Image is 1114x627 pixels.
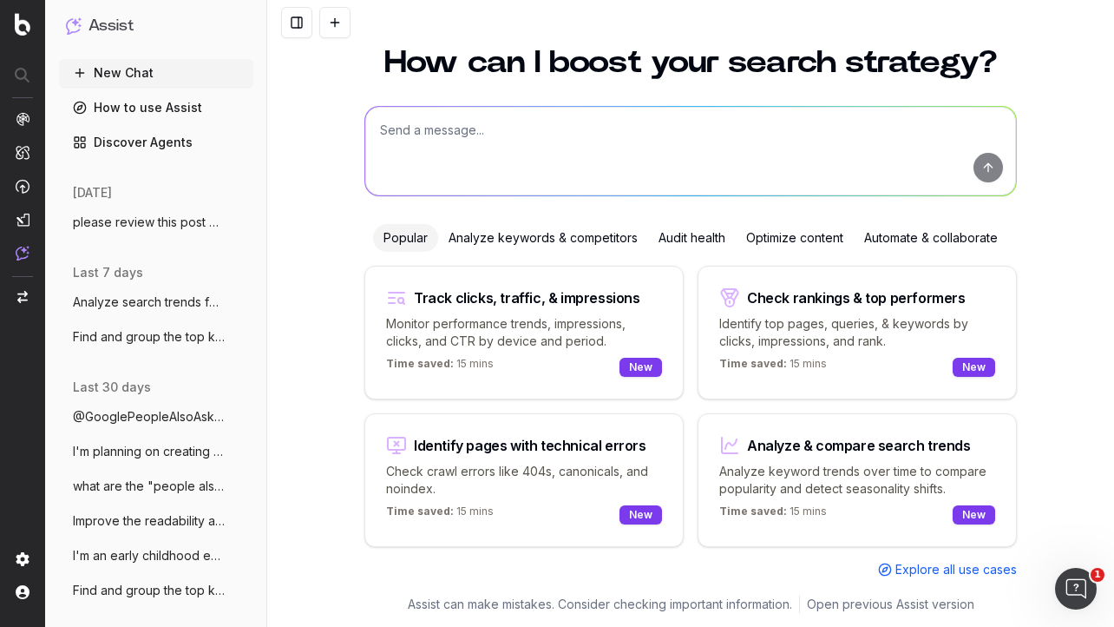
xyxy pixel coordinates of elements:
[648,224,736,252] div: Audit health
[73,478,226,495] span: what are the "people also ask" questions
[73,379,151,396] span: last 30 days
[386,357,494,378] p: 15 mins
[73,582,226,599] span: Find and group the top keywords for coop
[88,14,134,38] h1: Assist
[66,17,82,34] img: Assist
[414,439,646,452] div: Identify pages with technical errors
[73,184,112,201] span: [DATE]
[386,463,662,498] p: Check crawl errors like 404s, canonicals, and noindex.
[73,264,143,281] span: last 7 days
[59,129,253,156] a: Discover Agents
[59,403,253,431] button: @GooglePeopleAlsoAsk What questions do p
[953,358,995,377] div: New
[16,145,29,160] img: Intelligence
[73,443,226,460] span: I'm planning on creating a blog post for
[364,47,1017,78] h1: How can I boost your search strategy?
[408,596,792,613] p: Assist can make mistakes. Consider checking important information.
[386,505,454,518] span: Time saved:
[386,505,494,525] p: 15 mins
[1055,568,1097,610] iframe: Intercom live chat
[59,438,253,465] button: I'm planning on creating a blog post for
[73,214,226,231] span: please review this post on play based le
[66,14,246,38] button: Assist
[16,179,29,194] img: Activation
[17,291,28,303] img: Switch project
[59,323,253,351] button: Find and group the top keywords for illi
[59,59,253,87] button: New Chat
[747,291,966,305] div: Check rankings & top performers
[854,224,1008,252] div: Automate & collaborate
[59,288,253,316] button: Analyze search trends for: [DATE] for
[73,328,226,346] span: Find and group the top keywords for illi
[16,585,29,599] img: My account
[1091,568,1104,582] span: 1
[895,561,1017,578] span: Explore all use cases
[719,505,787,518] span: Time saved:
[386,315,662,350] p: Monitor performance trends, impressions, clicks, and CTR by device and period.
[719,505,827,525] p: 15 mins
[719,357,787,370] span: Time saved:
[59,208,253,236] button: please review this post on play based le
[719,463,995,498] p: Analyze keyword trends over time to compare popularity and detect seasonality shifts.
[73,294,226,311] span: Analyze search trends for: [DATE] for
[719,357,827,378] p: 15 mins
[59,507,253,535] button: Improve the readability and SEo performa
[807,596,974,613] a: Open previous Assist version
[878,561,1017,578] a: Explore all use cases
[953,505,995,525] div: New
[619,358,662,377] div: New
[736,224,854,252] div: Optimize content
[16,112,29,126] img: Analytics
[747,439,971,452] div: Analyze & compare search trends
[73,512,226,530] span: Improve the readability and SEo performa
[719,315,995,350] p: Identify top pages, queries, & keywords by clicks, impressions, and rank.
[16,552,29,566] img: Setting
[15,13,30,36] img: Botify logo
[386,357,454,370] span: Time saved:
[59,542,253,570] button: I'm an early childhood education expert
[59,94,253,122] a: How to use Assist
[73,408,226,426] span: @GooglePeopleAlsoAsk What questions do p
[16,246,29,261] img: Assist
[16,213,29,227] img: Studio
[59,577,253,604] button: Find and group the top keywords for coop
[438,224,648,252] div: Analyze keywords & competitors
[59,472,253,500] button: what are the "people also ask" questions
[619,505,662,525] div: New
[373,224,438,252] div: Popular
[414,291,640,305] div: Track clicks, traffic, & impressions
[73,547,226,564] span: I'm an early childhood education expert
